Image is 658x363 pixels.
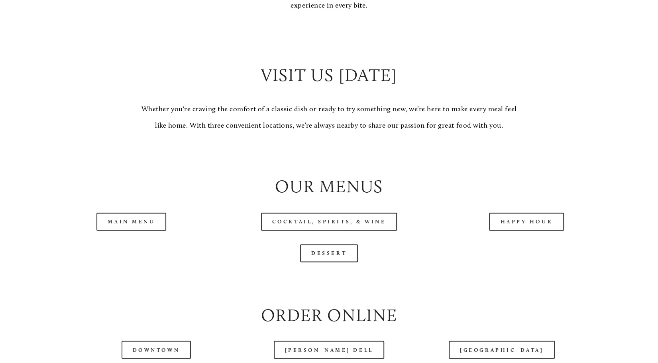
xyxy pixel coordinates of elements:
h2: Visit Us [DATE] [138,63,520,87]
a: Dessert [300,244,358,262]
p: Whether you're craving the comfort of a classic dish or ready to try something new, we’re here to... [138,101,520,134]
h2: Our Menus [39,174,619,199]
a: Happy Hour [489,213,564,231]
a: Main Menu [96,213,166,231]
a: [PERSON_NAME] Dell [274,341,385,359]
a: Downtown [122,341,191,359]
a: Cocktail, Spirits, & Wine [261,213,397,231]
h2: Order Online [39,303,619,327]
a: [GEOGRAPHIC_DATA] [449,341,555,359]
